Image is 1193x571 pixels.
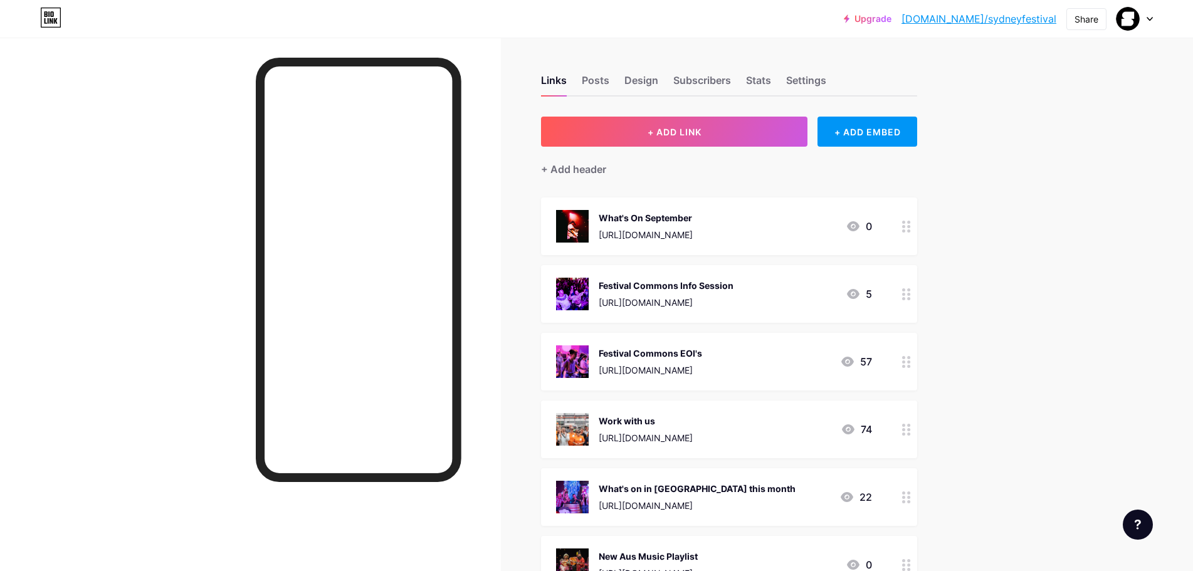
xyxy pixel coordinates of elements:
div: What's on in [GEOGRAPHIC_DATA] this month [599,482,796,495]
a: [DOMAIN_NAME]/sydneyfestival [901,11,1056,26]
div: + Add header [541,162,606,177]
div: [URL][DOMAIN_NAME] [599,296,733,309]
div: Subscribers [673,73,731,95]
img: Work with us [556,413,589,446]
div: 5 [846,286,872,301]
div: 57 [840,354,872,369]
div: 22 [839,490,872,505]
div: [URL][DOMAIN_NAME] [599,364,702,377]
div: Posts [582,73,609,95]
div: Festival Commons Info Session [599,279,733,292]
div: What's On September [599,211,693,224]
span: + ADD LINK [648,127,702,137]
div: New Aus Music Playlist [599,550,698,563]
div: Stats [746,73,771,95]
img: What's On September [556,210,589,243]
div: 0 [846,219,872,234]
img: What's on in Sydney this month [556,481,589,513]
div: 74 [841,422,872,437]
div: Design [624,73,658,95]
img: Festival Commons Info Session [556,278,589,310]
button: + ADD LINK [541,117,807,147]
div: [URL][DOMAIN_NAME] [599,431,693,444]
img: sydneyfestival [1116,7,1140,31]
div: + ADD EMBED [817,117,917,147]
div: Settings [786,73,826,95]
div: Work with us [599,414,693,427]
div: [URL][DOMAIN_NAME] [599,228,693,241]
div: [URL][DOMAIN_NAME] [599,499,796,512]
img: Festival Commons EOI's [556,345,589,378]
div: Festival Commons EOI's [599,347,702,360]
a: Upgrade [844,14,891,24]
div: Links [541,73,567,95]
div: Share [1075,13,1098,26]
